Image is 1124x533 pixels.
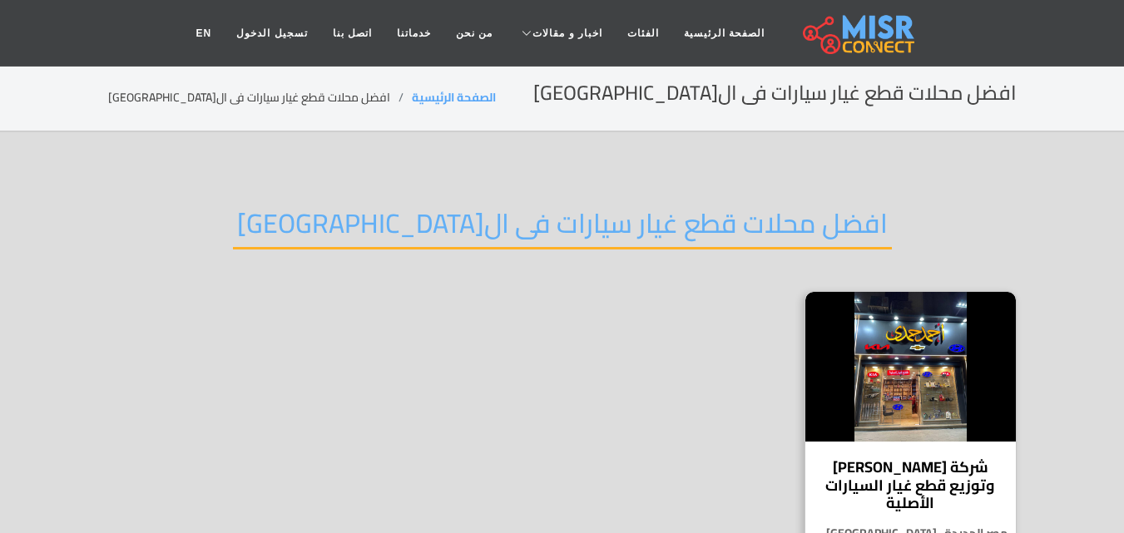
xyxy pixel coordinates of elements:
[805,292,1016,442] img: شركة أحمد حمدي لاستيراد وتوزيع قطع غيار السيارات الأصلية
[224,17,319,49] a: تسجيل الدخول
[108,89,412,106] li: افضل محلات قطع غيار سيارات فى ال[GEOGRAPHIC_DATA]
[671,17,777,49] a: الصفحة الرئيسية
[505,17,615,49] a: اخبار و مقالات
[615,17,671,49] a: الفئات
[184,17,225,49] a: EN
[412,86,496,108] a: الصفحة الرئيسية
[233,207,892,249] h2: افضل محلات قطع غيار سيارات فى ال[GEOGRAPHIC_DATA]
[803,12,914,54] img: main.misr_connect
[533,81,1017,106] h2: افضل محلات قطع غيار سيارات فى ال[GEOGRAPHIC_DATA]
[818,458,1003,512] h4: شركة [PERSON_NAME] وتوزيع قطع غيار السيارات الأصلية
[443,17,505,49] a: من نحن
[532,26,602,41] span: اخبار و مقالات
[320,17,384,49] a: اتصل بنا
[384,17,443,49] a: خدماتنا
